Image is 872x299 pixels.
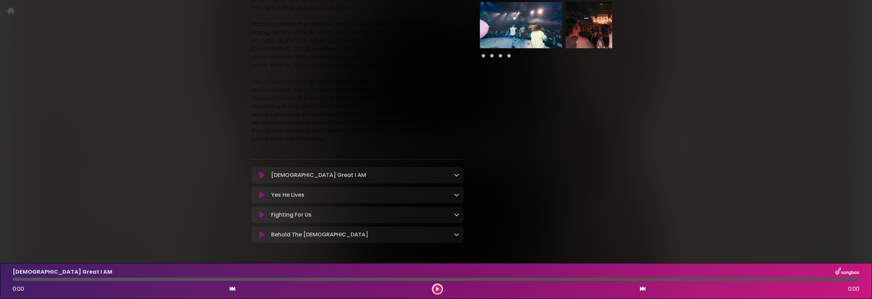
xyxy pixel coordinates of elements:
p: Behold The [DEMOGRAPHIC_DATA] [271,231,368,239]
p: [DEMOGRAPHIC_DATA] Great I AM [271,171,366,179]
span: This collection of songs, born out of the life of [DEMOGRAPHIC_DATA], acknowledges the grandeur a... [252,78,461,143]
p: Fighting For Us [271,211,312,219]
p: Yes He Lives [271,191,304,199]
img: songbox-logo-white.png [835,268,859,276]
p: [DEMOGRAPHIC_DATA] Great I AM [13,268,112,276]
img: vVqLMQpR4CjtC5WGzgye [480,2,562,48]
img: Tk9kQm5TxmM2fZzuWj6w [566,2,648,48]
span: Standing before the religious critics, [PERSON_NAME] shocked them all by saying, “Before [PERSON_... [252,20,463,69]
